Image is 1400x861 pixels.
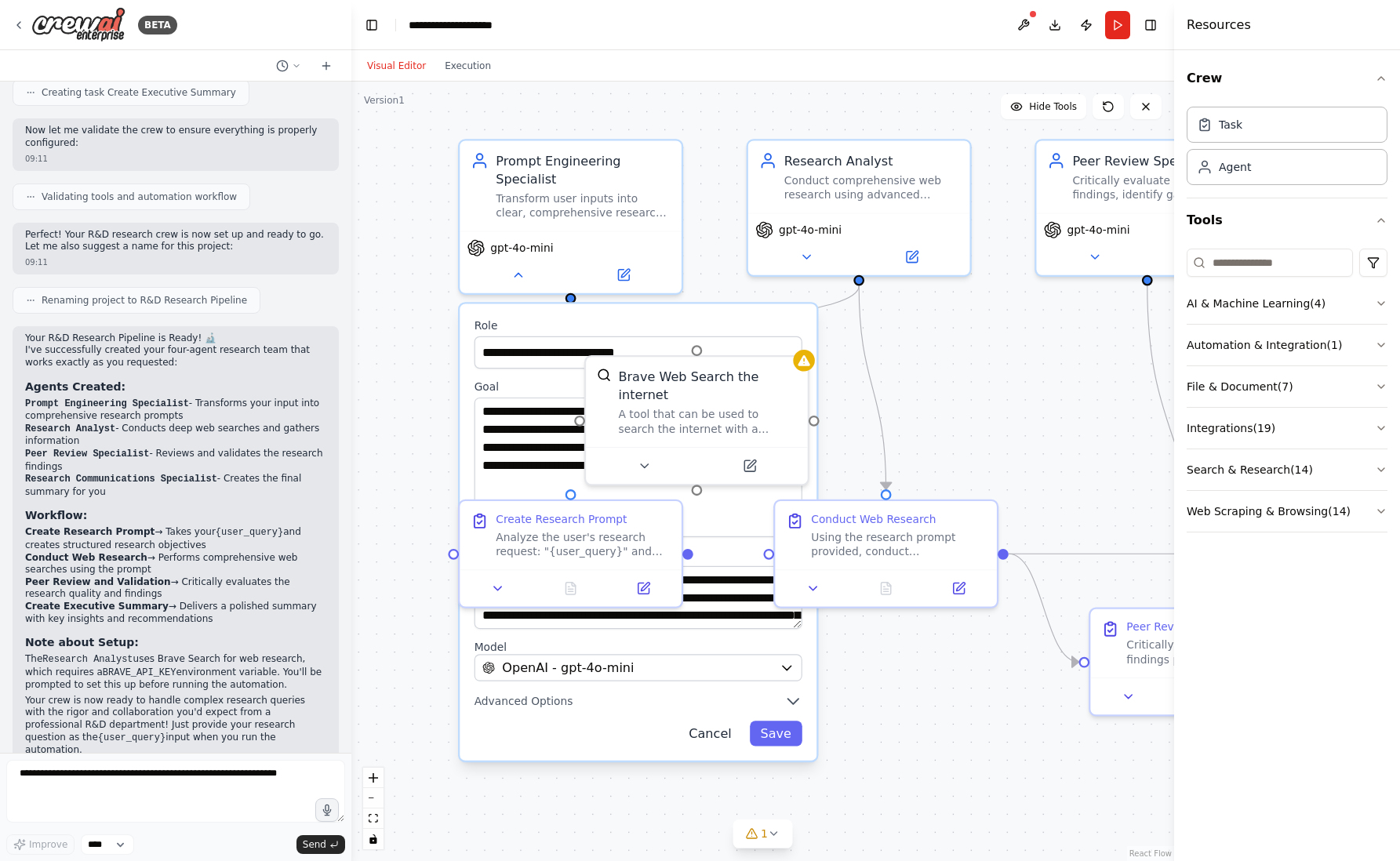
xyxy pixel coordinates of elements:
[533,578,609,600] button: No output available
[216,527,283,538] code: {user_query}
[42,294,247,307] span: Renaming project to R&D Research Pipeline
[25,256,326,268] div: 09:11
[25,398,326,423] li: - Transforms your input into comprehensive research prompts
[1187,449,1387,490] button: Search & Research(14)
[848,578,924,600] button: No output available
[1219,117,1242,133] div: Task
[1187,100,1387,198] div: Crew
[1187,283,1387,324] button: AI & Machine Learning(4)
[618,408,796,437] div: A tool that can be used to search the internet with a search_query.
[1001,94,1086,119] button: Hide Tools
[296,835,345,854] button: Send
[29,838,67,851] span: Improve
[613,578,675,600] button: Open in side panel
[25,398,189,409] code: Prompt Engineering Specialist
[315,798,339,822] button: Click to speak your automation idea
[42,86,236,99] span: Creating task Create Executive Summary
[490,241,553,255] span: gpt-4o-mini
[502,659,634,677] span: OpenAI - gpt-4o-mini
[25,653,326,692] p: The uses Brave Search for web research, which requires a environment variable. You'll be prompted...
[1149,246,1251,268] button: Open in side panel
[25,344,326,369] p: I've successfully created your four-agent research team that works exactly as you requested:
[1126,638,1301,667] div: Critically review the research findings provided by the Research Analyst. Identify potential gaps...
[42,191,237,203] span: Validating tools and automation workflow
[761,826,768,841] span: 1
[850,285,895,489] g: Edge from a9645424-56e9-4994-967b-b8dfc1a4ea1e to 8cef6975-c6c1-4af9-ae5f-3ee9759a9123
[1009,545,1395,563] g: Edge from 8cef6975-c6c1-4af9-ae5f-3ee9759a9123 to 1cfe0cef-0776-4f0e-83cd-fb70c2e9d664
[1089,608,1314,717] div: Peer Review and ValidationCritically review the research findings provided by the Research Analys...
[1126,620,1273,634] div: Peer Review and Validation
[25,423,326,448] li: - Conducts deep web searches and gathers information
[747,139,972,277] div: Research AnalystConduct comprehensive web research using advanced search techniques to gather rel...
[25,576,171,587] strong: Peer Review and Validation
[458,500,683,609] div: Create Research PromptAnalyze the user's research request: "{user_query}" and transform it into a...
[25,576,326,601] li: → Critically evaluates the research quality and findings
[458,139,683,295] div: Prompt Engineering SpecialistTransform user inputs into clear, comprehensive research prompts tha...
[25,449,149,460] code: Peer Review Specialist
[1187,408,1387,449] button: Integrations(19)
[733,819,793,848] button: 1
[25,526,155,537] strong: Create Research Prompt
[1187,366,1387,407] button: File & Document(7)
[1187,491,1387,532] button: Web Scraping & Browsing(14)
[584,355,809,486] div: BraveSearchToolBrave Web Search the internetA tool that can be used to search the internet with a...
[860,246,962,268] button: Open in side panel
[31,7,125,42] img: Logo
[1035,139,1260,277] div: Peer Review SpecialistCritically evaluate research findings, identify gaps or inconsistencies, en...
[496,191,671,220] div: Transform user inputs into clear, comprehensive research prompts that will guide effective web se...
[6,834,75,855] button: Improve
[475,692,802,710] button: Advanced Options
[103,667,176,678] code: BRAVE_API_KEY
[303,838,326,851] span: Send
[363,768,384,788] button: zoom in
[1140,14,1162,36] button: Hide right sidebar
[496,512,627,526] div: Create Research Prompt
[25,448,326,473] li: - Reviews and validates the research findings
[496,530,671,559] div: Analyze the user's research request: "{user_query}" and transform it into a comprehensive, struct...
[496,151,671,187] div: Prompt Engineering Specialist
[1072,173,1247,202] div: Critically evaluate research findings, identify gaps or inconsistencies, engage in constructive d...
[1072,151,1247,169] div: Peer Review Specialist
[25,552,326,576] li: → Performs comprehensive web searches using the prompt
[475,654,802,681] button: OpenAI - gpt-4o-mini
[573,264,675,286] button: Open in side panel
[25,601,169,612] strong: Create Executive Summary
[25,473,326,498] li: - Creates the final summary for you
[25,332,326,345] h2: Your R&D Research Pipeline is Ready! 🔬
[1009,545,1079,671] g: Edge from 8cef6975-c6c1-4af9-ae5f-3ee9759a9123 to 8bb00b74-2eab-4976-90f7-2ec74a9cd742
[25,423,115,434] code: Research Analyst
[363,808,384,829] button: fit view
[475,380,802,394] label: Goal
[138,16,177,35] div: BETA
[314,56,339,75] button: Start a new chat
[25,125,326,149] p: Now let me validate the crew to ensure everything is properly configured:
[25,695,326,757] p: Your crew is now ready to handle complex research queries with the rigor and collaboration you'd ...
[25,509,87,521] strong: Workflow:
[409,17,521,33] nav: breadcrumb
[784,173,959,202] div: Conduct comprehensive web research using advanced search techniques to gather relevant, up-to-dat...
[25,526,326,551] li: → Takes your and creates structured research objectives
[1029,100,1077,113] span: Hide Tools
[270,56,307,75] button: Switch to previous chat
[363,829,384,849] button: toggle interactivity
[1187,198,1387,242] button: Tools
[1187,16,1251,35] h4: Resources
[435,56,500,75] button: Execution
[928,578,990,600] button: Open in side panel
[42,654,133,665] code: Research Analyst
[475,640,802,654] label: Model
[779,223,842,237] span: gpt-4o-mini
[1187,242,1387,545] div: Tools
[1187,325,1387,365] button: Automation & Integration(1)
[25,601,326,625] li: → Delivers a polished summary with key insights and recommendations
[25,153,326,165] div: 09:11
[1219,159,1251,175] div: Agent
[699,455,801,477] button: Open in side panel
[25,636,139,648] strong: Note about Setup:
[358,56,435,75] button: Visual Editor
[678,721,743,746] button: Cancel
[25,229,326,253] p: Perfect! Your R&D research crew is now set up and ready to go. Let me also suggest a name for thi...
[773,500,998,609] div: Conduct Web ResearchUsing the research prompt provided, conduct comprehensive web searches to gat...
[618,368,796,404] div: Brave Web Search the internet
[475,694,573,708] span: Advanced Options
